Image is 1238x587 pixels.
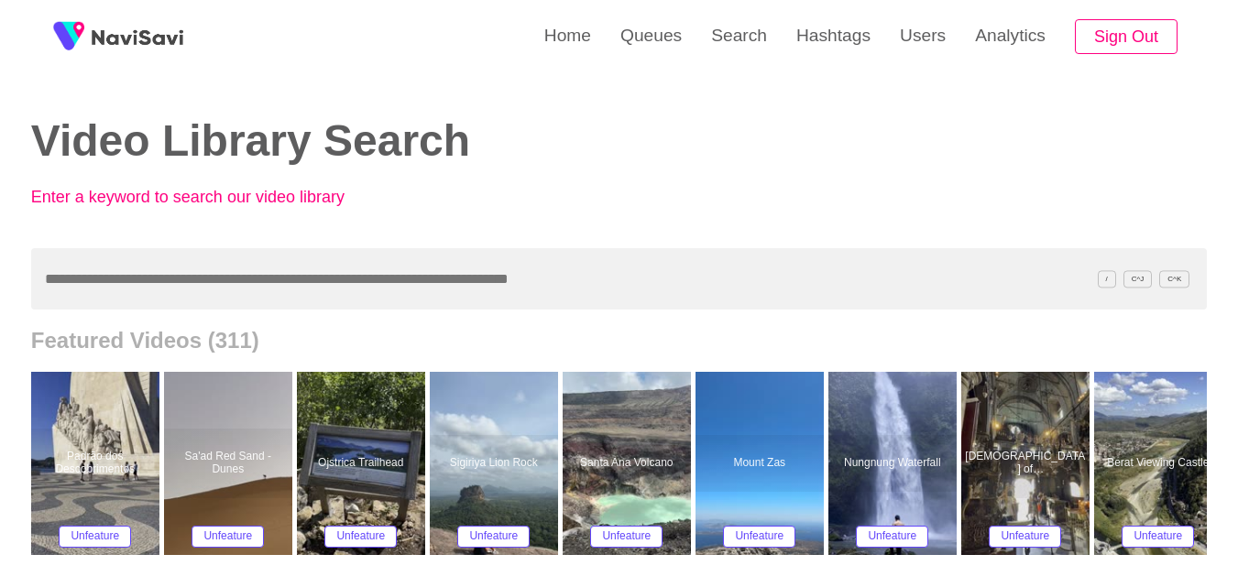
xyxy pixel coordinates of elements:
h2: Video Library Search [31,117,592,166]
a: Mount ZasMount ZasUnfeature [696,372,828,555]
a: Sa'ad Red Sand - DunesSa'ad Red Sand - DunesUnfeature [164,372,297,555]
img: fireSpot [92,27,183,46]
a: Santa Ana VolcanoSanta Ana VolcanoUnfeature [563,372,696,555]
a: Sigiriya Lion RockSigiriya Lion RockUnfeature [430,372,563,555]
span: C^K [1159,270,1189,288]
a: [DEMOGRAPHIC_DATA] of [DEMOGRAPHIC_DATA][PERSON_NAME] at [GEOGRAPHIC_DATA]Holy Church of the Virg... [961,372,1094,555]
span: / [1098,270,1116,288]
span: C^J [1123,270,1153,288]
p: Enter a keyword to search our video library [31,188,434,207]
a: Nungnung WaterfallNungnung WaterfallUnfeature [828,372,961,555]
a: Ojstrica TrailheadOjstrica TrailheadUnfeature [297,372,430,555]
button: Unfeature [590,526,663,548]
button: Unfeature [192,526,264,548]
button: Unfeature [324,526,397,548]
a: Berat Viewing CastleBerat Viewing CastleUnfeature [1094,372,1227,555]
button: Unfeature [723,526,795,548]
button: Unfeature [1122,526,1194,548]
button: Unfeature [989,526,1061,548]
h2: Featured Videos (311) [31,328,1207,353]
a: Padrão dos DescobrimentosPadrão dos DescobrimentosUnfeature [31,372,164,555]
button: Unfeature [457,526,530,548]
button: Unfeature [59,526,131,548]
img: fireSpot [46,14,92,60]
button: Unfeature [856,526,928,548]
button: Sign Out [1075,19,1178,55]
